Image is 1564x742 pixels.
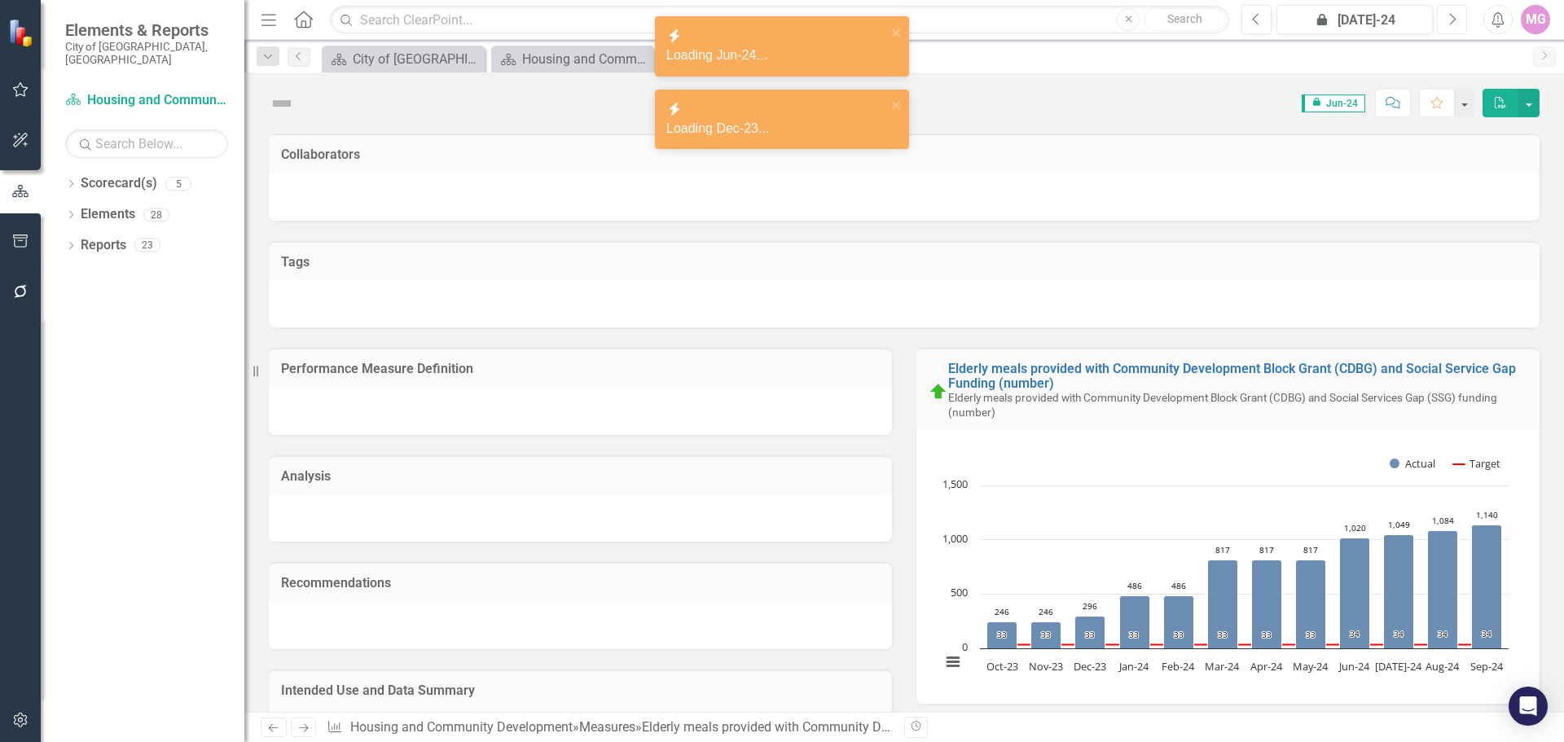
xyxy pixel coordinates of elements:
small: City of [GEOGRAPHIC_DATA], [GEOGRAPHIC_DATA] [65,40,228,67]
div: 28 [143,208,169,222]
text: [DATE]-24 [1375,659,1422,674]
button: Search [1144,8,1225,31]
path: Apr-24, 817. Actual. [1252,560,1282,648]
text: 486 [1127,580,1142,591]
a: Elderly meals provided with Community Development Block Grant (CDBG) and Social Service Gap Fundi... [948,361,1516,391]
text: Mar-24 [1205,659,1240,674]
a: Housing and Community Development [495,49,650,69]
span: Jun-24 [1302,94,1365,112]
text: 1,084 [1432,515,1454,526]
path: Jul-24, 1,049. Actual. [1384,534,1414,648]
text: 1,500 [942,476,968,491]
div: Housing and Community Development [522,49,650,69]
text: Feb-24 [1162,659,1195,674]
text: 1,000 [942,531,968,546]
text: Aug-24 [1426,659,1460,674]
text: 246 [1039,606,1053,617]
text: 34 [1482,628,1492,639]
path: Dec-23, 296. Actual. [1075,616,1105,648]
a: City of [GEOGRAPHIC_DATA] [326,49,481,69]
path: Nov-23, 246. Actual. [1031,621,1061,648]
input: Search Below... [65,130,228,158]
input: Search ClearPoint... [330,6,1229,34]
text: 500 [951,585,968,599]
text: 1,049 [1388,519,1410,530]
a: Housing and Community Development [350,719,573,735]
text: May-24 [1293,659,1329,674]
svg: Interactive chart [933,443,1517,687]
text: 817 [1303,544,1318,555]
text: Jun-24 [1338,659,1370,674]
a: Scorecard(s) [81,174,157,193]
div: Open Intercom Messenger [1509,687,1548,726]
div: Loading Jun-24... [666,46,886,65]
text: Apr-24 [1250,659,1283,674]
div: [DATE]-24 [1282,11,1427,30]
button: close [891,23,903,42]
text: 33 [1041,629,1051,640]
text: 33 [1174,629,1184,640]
path: Jun-24, 1,020. Actual. [1340,538,1370,648]
small: Elderly meals provided with Community Development Block Grant (CDBG) and Social Services Gap (SSG... [948,391,1497,419]
text: 817 [1215,544,1230,555]
div: City of [GEOGRAPHIC_DATA] [353,49,481,69]
path: Feb-24, 486. Actual. [1164,595,1194,648]
img: On Target [929,382,948,402]
text: 34 [1438,628,1448,639]
text: 33 [1218,629,1228,640]
text: 33 [1262,629,1272,640]
span: Elements & Reports [65,20,228,40]
text: 34 [1394,628,1404,639]
span: Search [1167,12,1202,25]
button: MG [1521,5,1550,34]
h3: Recommendations [281,576,880,591]
path: Aug-24, 1,084. Actual. [1428,530,1458,648]
text: 33 [997,629,1007,640]
text: 33 [1306,629,1316,640]
img: Not Defined [269,90,295,116]
div: 23 [134,239,160,252]
text: 34 [1350,628,1360,639]
text: Dec-23 [1074,659,1106,674]
div: Loading Dec-23... [666,120,886,138]
a: Housing and Community Development [65,91,228,110]
text: 296 [1083,600,1097,612]
text: 486 [1171,580,1186,591]
h3: Performance Measure Definition [281,362,880,376]
text: 1,020 [1344,522,1366,533]
a: Reports [81,236,126,255]
text: Nov-23 [1029,659,1063,674]
text: 33 [1085,629,1095,640]
text: 33 [1129,629,1139,640]
a: Measures [579,719,635,735]
div: » » [327,718,892,737]
h3: Intended Use and Data Summary [281,683,880,698]
button: [DATE]-24 [1276,5,1433,34]
text: 0 [962,639,968,654]
text: 246 [995,606,1009,617]
div: 5 [165,177,191,191]
text: 1,140 [1476,509,1498,520]
path: Oct-23, 246. Actual. [987,621,1017,648]
g: Actual, series 1 of 2. Bar series with 12 bars. [987,525,1502,648]
text: Sep-24 [1470,659,1504,674]
img: ClearPoint Strategy [8,19,37,47]
text: Oct-23 [986,659,1018,674]
button: Show Target [1453,456,1501,471]
path: Mar-24, 817. Actual. [1208,560,1238,648]
div: Elderly meals provided with Community Development Block Grant (CDBG) and Social Services Gap (SSG... [642,719,1349,735]
path: Jan-24, 486. Actual. [1120,595,1150,648]
path: Sep-24, 1,140. Actual. [1472,525,1502,648]
a: Elements [81,205,135,224]
div: Chart. Highcharts interactive chart. [933,443,1523,687]
path: May-24, 817. Actual. [1296,560,1326,648]
h3: Analysis [281,469,880,484]
button: close [891,96,903,115]
h3: Collaborators [281,147,1527,162]
text: Jan-24 [1118,659,1149,674]
text: 817 [1259,544,1274,555]
button: View chart menu, Chart [942,651,964,674]
h3: Tags [281,255,1527,270]
button: Show Actual [1390,456,1435,471]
